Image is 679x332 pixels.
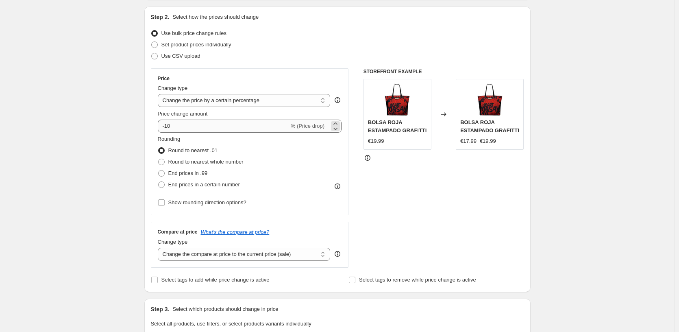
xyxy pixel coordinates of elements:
span: Select tags to add while price change is active [161,277,270,283]
span: Use bulk price change rules [161,30,226,36]
div: €17.99 [460,137,477,145]
button: What's the compare at price? [201,229,270,235]
strike: €19.99 [480,137,496,145]
input: -15 [158,120,289,133]
span: Select all products, use filters, or select products variants individually [151,321,311,327]
span: % (Price drop) [291,123,324,129]
span: End prices in .99 [168,170,208,176]
span: Use CSV upload [161,53,200,59]
p: Select which products should change in price [172,305,278,313]
div: help [333,250,342,258]
span: Change type [158,85,188,91]
img: BOLSA-ROJA-ESTAMPADO-GRAFITTI_80x.jpg [474,83,506,116]
h2: Step 2. [151,13,170,21]
span: BOLSA ROJA ESTAMPADO GRAFITTI [368,119,427,133]
span: Set product prices individually [161,41,231,48]
div: help [333,96,342,104]
div: €19.99 [368,137,384,145]
span: BOLSA ROJA ESTAMPADO GRAFITTI [460,119,519,133]
span: Round to nearest whole number [168,159,244,165]
img: BOLSA-ROJA-ESTAMPADO-GRAFITTI_80x.jpg [381,83,413,116]
span: End prices in a certain number [168,181,240,188]
span: Rounding [158,136,181,142]
span: Round to nearest .01 [168,147,218,153]
span: Price change amount [158,111,208,117]
span: Show rounding direction options? [168,199,246,205]
h6: STOREFRONT EXAMPLE [363,68,524,75]
h3: Compare at price [158,229,198,235]
span: Change type [158,239,188,245]
span: Select tags to remove while price change is active [359,277,476,283]
h3: Price [158,75,170,82]
h2: Step 3. [151,305,170,313]
p: Select how the prices should change [172,13,259,21]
